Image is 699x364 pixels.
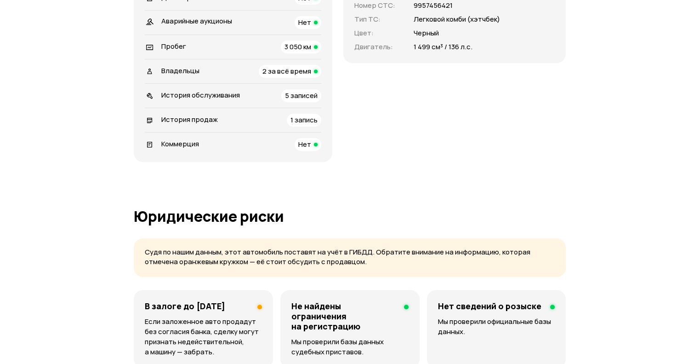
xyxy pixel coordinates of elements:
p: 9957456421 [414,0,453,11]
p: Черный [414,28,439,38]
span: Нет [298,139,311,149]
p: Тип ТС : [354,14,403,24]
span: Аварийные аукционы [161,16,232,26]
h4: Не найдены ограничения на регистрацию [291,301,397,331]
p: Мы проверили базы данных судебных приставов. [291,337,409,357]
span: Нет [298,17,311,27]
p: Судя по нашим данным, этот автомобиль поставят на учёт в ГИБДД. Обратите внимание на информацию, ... [145,248,555,266]
h4: В залоге до [DATE] [145,301,225,311]
span: Владельцы [161,66,199,75]
h1: Юридические риски [134,208,566,225]
span: История продаж [161,115,218,124]
p: 1 499 см³ / 136 л.с. [414,42,472,52]
p: Легковой комби (хэтчбек) [414,14,500,24]
p: Если заложенное авто продадут без согласия банка, сделку могут признать недействительной, а машин... [145,317,262,357]
span: Пробег [161,41,186,51]
p: Цвет : [354,28,403,38]
span: Коммерция [161,139,199,149]
p: Номер СТС : [354,0,403,11]
span: 1 запись [290,115,318,125]
span: 5 записей [285,91,318,100]
span: 2 за всё время [262,66,311,76]
p: Мы проверили официальные базы данных. [438,317,555,337]
span: История обслуживания [161,90,240,100]
p: Двигатель : [354,42,403,52]
h4: Нет сведений о розыске [438,301,541,311]
span: 3 050 км [284,42,311,52]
